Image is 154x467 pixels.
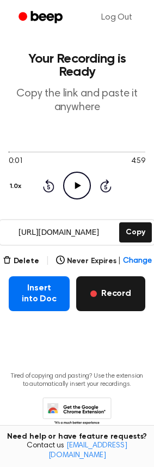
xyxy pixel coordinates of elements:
[11,7,72,28] a: Beep
[3,256,39,267] button: Delete
[9,372,145,389] p: Tired of copying and pasting? Use the extension to automatically insert your recordings.
[48,442,127,459] a: [EMAIL_ADDRESS][DOMAIN_NAME]
[46,254,50,268] span: |
[119,222,151,242] button: Copy
[56,256,152,267] button: Never Expires|Change
[9,177,25,196] button: 1.0x
[118,256,121,267] span: |
[123,256,151,267] span: Change
[9,52,145,78] h1: Your Recording is Ready
[7,441,147,460] span: Contact us
[131,156,145,167] span: 4:59
[9,276,70,311] button: Insert into Doc
[9,156,23,167] span: 0:01
[76,276,145,311] button: Record
[9,87,145,114] p: Copy the link and paste it anywhere
[90,4,143,31] a: Log Out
